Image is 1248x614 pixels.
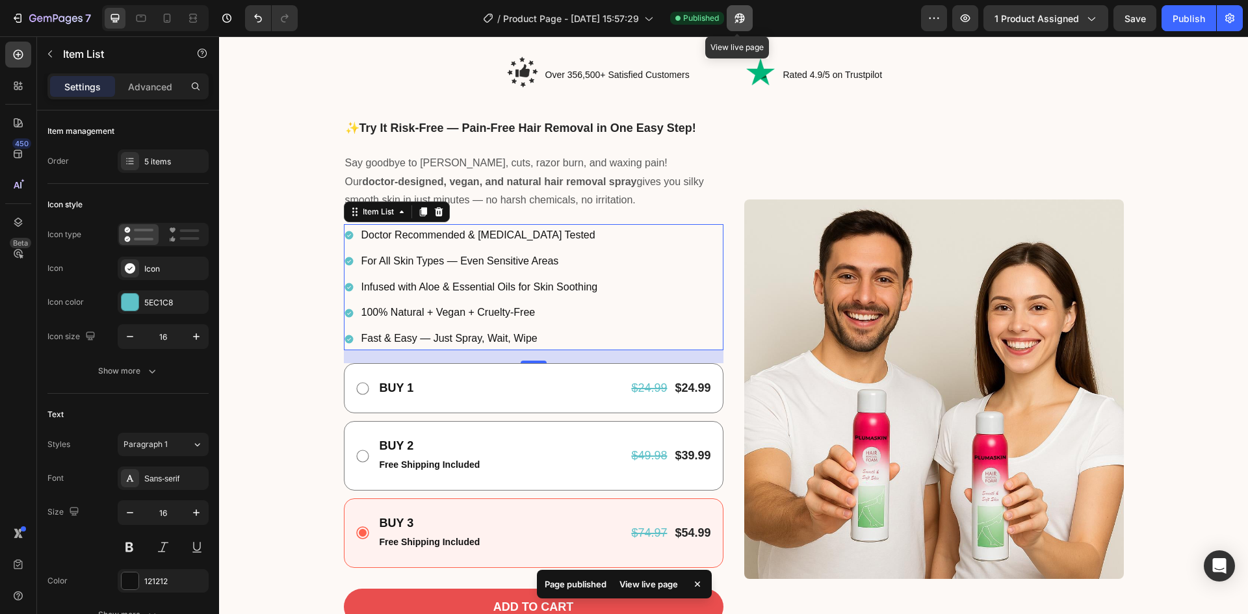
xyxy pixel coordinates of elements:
[47,296,84,308] div: Icon color
[274,560,355,581] div: Add to cart
[525,163,905,543] img: gempages_574375403712414849-6a5733e4-22e1-40db-9af8-9ab6b10d644c.jpg
[123,439,168,450] span: Paragraph 1
[219,36,1248,614] iframe: Design area
[1113,5,1156,31] button: Save
[12,138,31,149] div: 450
[47,328,98,346] div: Icon size
[161,498,261,514] p: Free Shipping Included
[503,12,639,25] span: Product Page - [DATE] 15:57:29
[47,125,114,137] div: Item management
[47,229,81,240] div: Icon type
[1204,550,1235,582] div: Open Intercom Messenger
[1124,13,1146,24] span: Save
[47,504,82,521] div: Size
[118,433,209,456] button: Paragraph 1
[5,5,97,31] button: 7
[47,472,64,484] div: Font
[545,578,606,591] p: Page published
[128,80,172,94] p: Advanced
[161,480,261,494] p: BUY 3
[47,155,69,167] div: Order
[47,575,68,587] div: Color
[497,12,500,25] span: /
[144,263,205,275] div: Icon
[1173,12,1205,25] div: Publish
[1162,5,1216,31] button: Publish
[98,365,159,377] div: Show more
[454,488,493,505] div: $54.99
[10,238,31,248] div: Beta
[47,409,64,420] div: Text
[454,411,493,428] div: $39.99
[994,12,1079,25] span: 1 product assigned
[411,343,449,361] div: $24.99
[47,359,209,383] button: Show more
[47,262,63,274] div: Icon
[454,343,493,361] div: $24.99
[245,5,298,31] div: Undo/Redo
[983,5,1108,31] button: 1 product assigned
[144,473,205,485] div: Sans-serif
[612,575,686,593] div: View live page
[683,12,719,24] span: Published
[411,411,449,428] div: $49.98
[47,199,83,211] div: Icon style
[144,297,205,309] div: 5EC1C8
[161,420,261,437] p: Free Shipping Included
[144,576,205,587] div: 121212
[85,10,91,26] p: 7
[63,46,174,62] p: Item List
[64,80,101,94] p: Settings
[47,439,70,450] div: Styles
[125,552,504,589] button: Add to cart
[144,156,205,168] div: 5 items
[411,488,449,505] div: $74.97
[161,402,261,417] p: BUY 2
